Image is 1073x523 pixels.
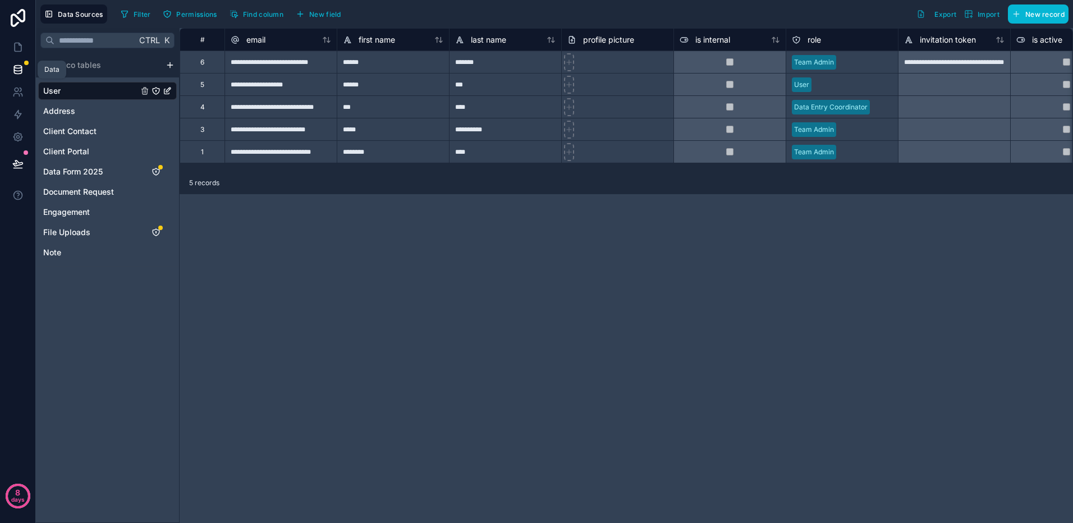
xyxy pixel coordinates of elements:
[794,125,834,135] div: Team Admin
[200,80,204,89] div: 5
[246,34,265,45] span: email
[201,148,204,157] div: 1
[920,34,976,45] span: invitation token
[794,80,809,90] div: User
[1025,10,1065,19] span: New record
[116,6,155,22] button: Filter
[583,34,634,45] span: profile picture
[808,34,821,45] span: role
[159,6,221,22] button: Permissions
[58,10,103,19] span: Data Sources
[11,492,25,507] p: days
[978,10,999,19] span: Import
[934,10,956,19] span: Export
[200,103,205,112] div: 4
[1003,4,1069,24] a: New record
[189,178,219,187] span: 5 records
[794,57,834,67] div: Team Admin
[44,65,59,74] div: Data
[189,35,216,44] div: #
[1008,4,1069,24] button: New record
[309,10,341,19] span: New field
[292,6,345,22] button: New field
[471,34,506,45] span: last name
[960,4,1003,24] button: Import
[134,10,151,19] span: Filter
[794,102,868,112] div: Data Entry Coordinator
[794,147,834,157] div: Team Admin
[163,36,171,44] span: K
[226,6,287,22] button: Find column
[695,34,730,45] span: is internal
[1032,34,1062,45] span: is active
[138,33,161,47] span: Ctrl
[176,10,217,19] span: Permissions
[15,487,20,498] p: 8
[159,6,225,22] a: Permissions
[40,4,107,24] button: Data Sources
[243,10,283,19] span: Find column
[200,125,204,134] div: 3
[912,4,960,24] button: Export
[359,34,395,45] span: first name
[200,58,204,67] div: 6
